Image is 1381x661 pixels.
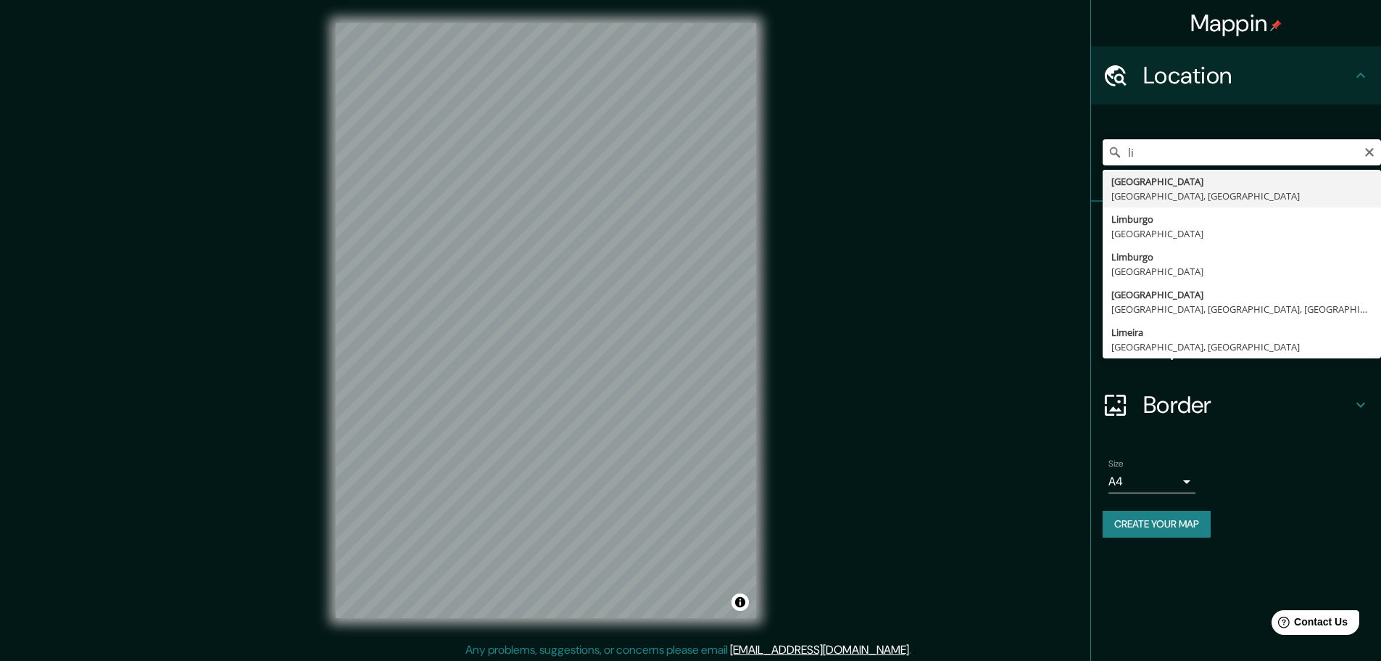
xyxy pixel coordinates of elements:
div: Limeira [1111,325,1372,340]
h4: Layout [1143,332,1352,361]
div: . [911,641,913,659]
div: Pins [1091,202,1381,260]
div: [GEOGRAPHIC_DATA], [GEOGRAPHIC_DATA] [1111,340,1372,354]
p: Any problems, suggestions, or concerns please email . [465,641,911,659]
canvas: Map [336,23,756,618]
div: Border [1091,376,1381,434]
div: [GEOGRAPHIC_DATA] [1111,174,1372,189]
a: [EMAIL_ADDRESS][DOMAIN_NAME] [730,642,909,657]
iframe: Help widget launcher [1252,604,1365,645]
div: [GEOGRAPHIC_DATA], [GEOGRAPHIC_DATA], [GEOGRAPHIC_DATA] [1111,302,1372,316]
div: [GEOGRAPHIC_DATA], [GEOGRAPHIC_DATA] [1111,189,1372,203]
button: Clear [1364,144,1375,158]
button: Create your map [1103,511,1211,538]
h4: Mappin [1190,9,1282,38]
div: [GEOGRAPHIC_DATA] [1111,264,1372,279]
img: pin-icon.png [1270,20,1282,31]
input: Pick your city or area [1103,139,1381,165]
button: Toggle attribution [731,594,749,611]
h4: Location [1143,61,1352,90]
div: [GEOGRAPHIC_DATA] [1111,287,1372,302]
div: Layout [1091,318,1381,376]
div: [GEOGRAPHIC_DATA] [1111,226,1372,241]
div: Style [1091,260,1381,318]
div: Limburgo [1111,212,1372,226]
div: Location [1091,46,1381,104]
div: . [913,641,916,659]
div: A4 [1108,470,1195,493]
div: Limburgo [1111,250,1372,264]
h4: Border [1143,390,1352,419]
label: Size [1108,458,1124,470]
